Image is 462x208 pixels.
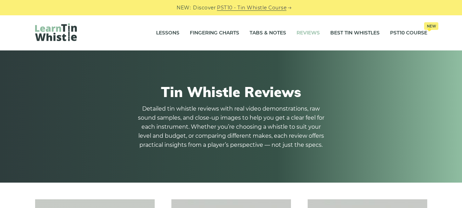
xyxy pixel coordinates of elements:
[297,24,320,42] a: Reviews
[330,24,380,42] a: Best Tin Whistles
[190,24,239,42] a: Fingering Charts
[250,24,286,42] a: Tabs & Notes
[35,23,77,41] img: LearnTinWhistle.com
[424,22,438,30] span: New
[156,24,179,42] a: Lessons
[35,83,427,100] h1: Tin Whistle Reviews
[390,24,427,42] a: PST10 CourseNew
[137,104,325,150] p: Detailed tin whistle reviews with real video demonstrations, raw sound samples, and close-up imag...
